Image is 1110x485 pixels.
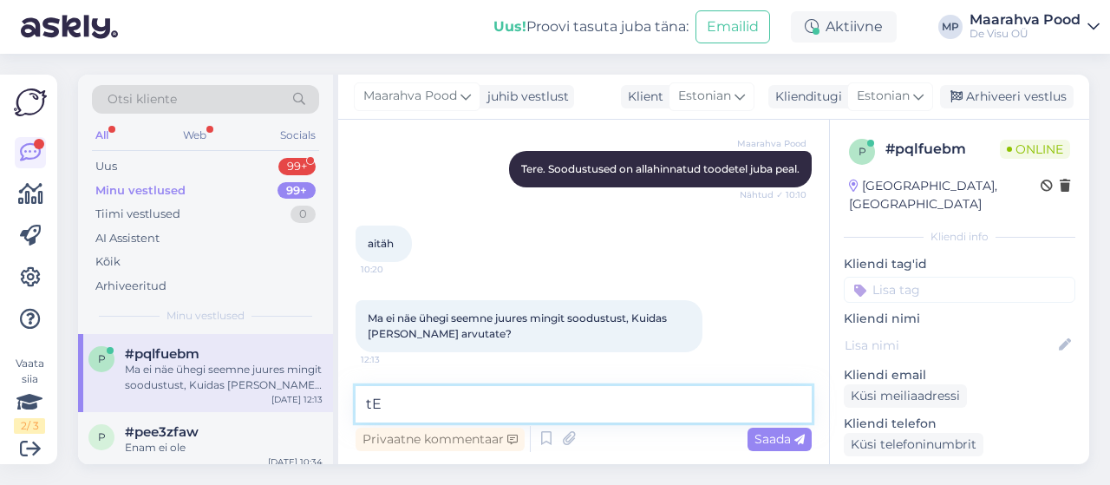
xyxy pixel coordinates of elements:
div: 2 / 3 [14,418,45,434]
span: Nähtud ✓ 10:10 [740,188,806,201]
p: Kliendi telefon [844,415,1075,433]
div: Ma ei näe ühegi seemne juures mingit soodustust, Kuidas [PERSON_NAME] arvutate? [125,362,323,393]
div: Küsi meiliaadressi [844,384,967,408]
span: Estonian [678,87,731,106]
p: Kliendi tag'id [844,255,1075,273]
div: Uus [95,158,117,175]
div: Küsi telefoninumbrit [844,433,983,456]
span: 12:13 [361,353,426,366]
div: Vaata siia [14,356,45,434]
div: Socials [277,124,319,147]
div: Web [180,124,210,147]
p: Kliendi nimi [844,310,1075,328]
span: p [859,145,866,158]
span: p [98,352,106,365]
button: Emailid [695,10,770,43]
input: Lisa tag [844,277,1075,303]
span: p [98,430,106,443]
input: Lisa nimi [845,336,1055,355]
span: Estonian [857,87,910,106]
div: Kliendi info [844,229,1075,245]
span: Saada [754,431,805,447]
a: Maarahva PoodDe Visu OÜ [970,13,1100,41]
span: Ma ei näe ühegi seemne juures mingit soodustust, Kuidas [PERSON_NAME] arvutate? [368,311,669,340]
div: De Visu OÜ [970,27,1081,41]
div: Kõik [95,253,121,271]
div: Minu vestlused [95,182,186,200]
div: Proovi tasuta juba täna: [493,16,689,37]
span: aitäh [368,237,394,250]
textarea: tE [356,386,812,423]
div: Arhiveeritud [95,278,166,295]
img: Askly Logo [14,88,47,116]
div: Tiimi vestlused [95,206,180,223]
b: Uus! [493,18,526,35]
div: Aktiivne [791,11,897,43]
span: Maarahva Pood [363,87,457,106]
div: Enam ei ole [125,440,323,456]
div: Arhiveeri vestlus [940,85,1074,108]
div: AI Assistent [95,230,160,247]
div: [DATE] 10:34 [268,456,323,469]
div: 99+ [278,158,316,175]
p: Kliendi email [844,366,1075,384]
span: Maarahva Pood [737,137,806,150]
span: Minu vestlused [166,308,245,324]
div: Maarahva Pood [970,13,1081,27]
div: [DATE] 12:13 [271,393,323,406]
span: #pqlfuebm [125,346,199,362]
div: 0 [291,206,316,223]
div: MP [938,15,963,39]
div: # pqlfuebm [885,139,1000,160]
div: [GEOGRAPHIC_DATA], [GEOGRAPHIC_DATA] [849,177,1041,213]
p: Klienditeekond [844,463,1075,482]
span: #pee3zfaw [125,424,199,440]
span: Otsi kliente [108,90,177,108]
div: juhib vestlust [480,88,569,106]
div: Klient [621,88,663,106]
div: All [92,124,112,147]
span: Tere. Soodustused on allahinnatud toodetel juba peal. [521,162,800,175]
div: Privaatne kommentaar [356,428,525,451]
span: 10:20 [361,263,426,276]
span: Online [1000,140,1070,159]
div: 99+ [277,182,316,200]
div: Klienditugi [768,88,842,106]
